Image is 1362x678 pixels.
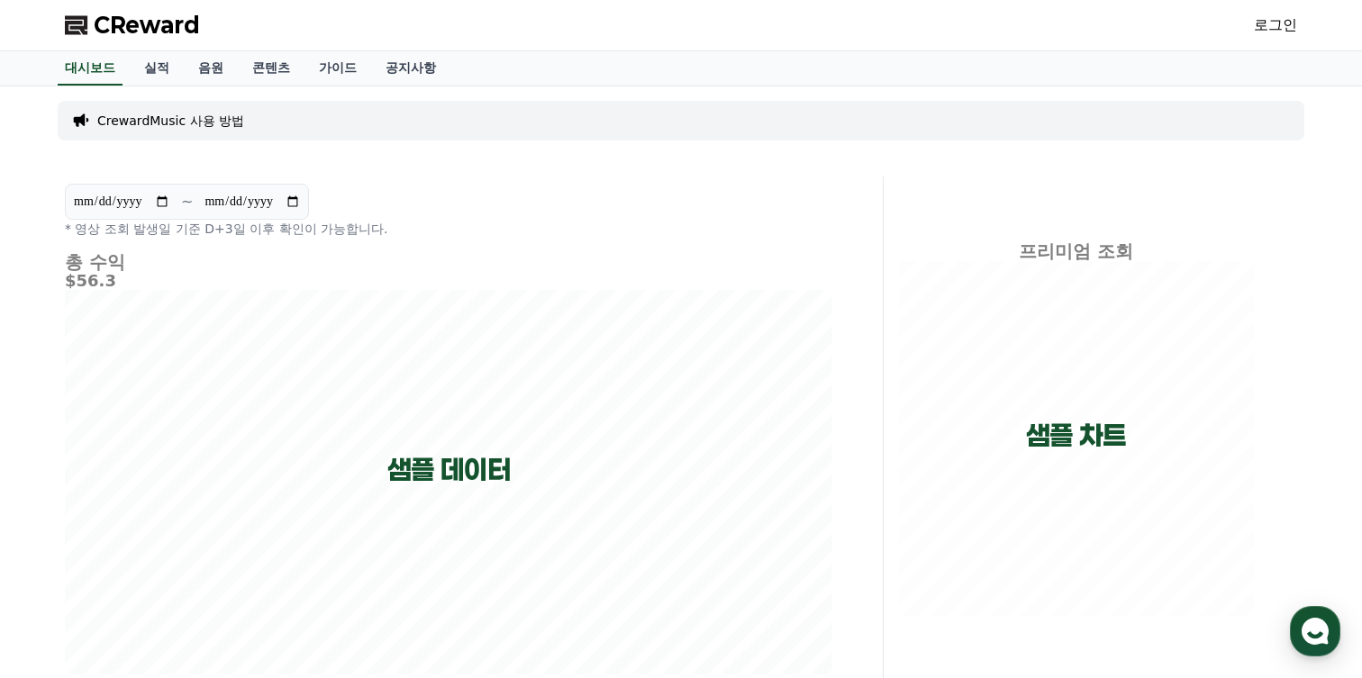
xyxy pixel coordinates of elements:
[58,51,123,86] a: 대시보드
[5,529,119,574] a: 홈
[304,51,371,86] a: 가이드
[165,556,186,571] span: 대화
[278,556,300,570] span: 설정
[1254,14,1297,36] a: 로그인
[1026,420,1126,452] p: 샘플 차트
[387,454,511,486] p: 샘플 데이터
[65,252,832,272] h4: 총 수익
[65,11,200,40] a: CReward
[184,51,238,86] a: 음원
[130,51,184,86] a: 실적
[65,220,832,238] p: * 영상 조회 발생일 기준 D+3일 이후 확인이 가능합니다.
[94,11,200,40] span: CReward
[119,529,232,574] a: 대화
[181,191,193,212] p: ~
[97,112,244,130] a: CrewardMusic 사용 방법
[232,529,346,574] a: 설정
[238,51,304,86] a: 콘텐츠
[57,556,68,570] span: 홈
[898,241,1254,261] h4: 프리미엄 조회
[371,51,450,86] a: 공지사항
[65,272,832,290] h5: $56.3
